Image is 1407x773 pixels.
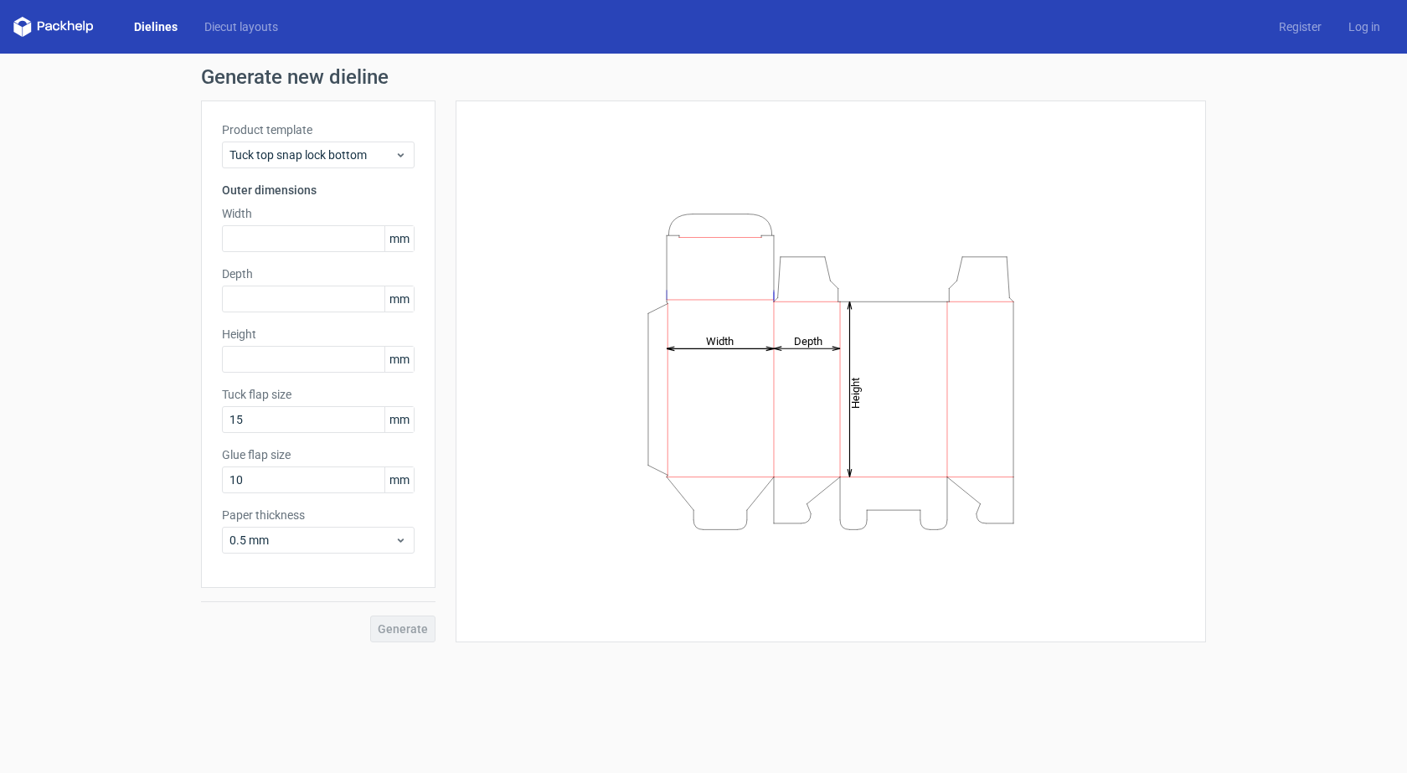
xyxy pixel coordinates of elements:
span: mm [384,407,414,432]
a: Dielines [121,18,191,35]
span: 0.5 mm [229,532,394,549]
label: Paper thickness [222,507,415,523]
label: Product template [222,121,415,138]
label: Glue flap size [222,446,415,463]
tspan: Height [849,377,862,408]
span: mm [384,467,414,492]
label: Tuck flap size [222,386,415,403]
tspan: Width [706,334,734,347]
span: mm [384,226,414,251]
tspan: Depth [794,334,822,347]
span: mm [384,347,414,372]
span: mm [384,286,414,312]
label: Depth [222,265,415,282]
a: Log in [1335,18,1394,35]
a: Diecut layouts [191,18,291,35]
a: Register [1265,18,1335,35]
span: Tuck top snap lock bottom [229,147,394,163]
h3: Outer dimensions [222,182,415,198]
label: Width [222,205,415,222]
h1: Generate new dieline [201,67,1206,87]
label: Height [222,326,415,343]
